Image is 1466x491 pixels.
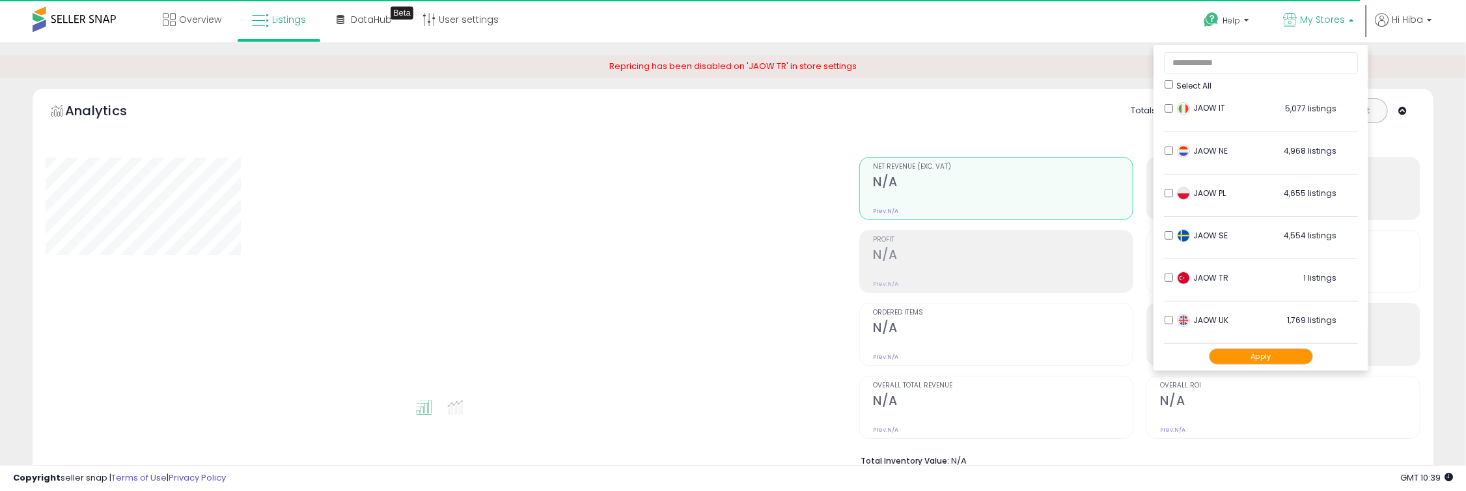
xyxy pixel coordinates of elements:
[111,471,167,484] a: Terms of Use
[179,13,221,26] span: Overview
[874,247,1133,265] h2: N/A
[1161,393,1420,411] h2: N/A
[874,280,899,288] small: Prev: N/A
[1161,426,1186,434] small: Prev: N/A
[1193,2,1262,42] a: Help
[1203,12,1219,28] i: Get Help
[1177,315,1228,326] span: JAOW UK
[861,455,950,466] b: Total Inventory Value:
[272,13,306,26] span: Listings
[351,13,392,26] span: DataHub
[1177,102,1225,113] span: JAOW IT
[1400,471,1453,484] span: 2025-09-10 10:39 GMT
[874,382,1133,389] span: Overall Total Revenue
[861,452,1411,468] li: N/A
[65,102,152,123] h5: Analytics
[1177,102,1190,115] img: italy.png
[1303,272,1336,283] span: 1 listings
[1177,145,1228,156] span: JAOW NE
[1177,145,1190,158] img: netherlands.png
[874,320,1133,338] h2: N/A
[1284,188,1336,199] span: 4,655 listings
[874,236,1133,244] span: Profit
[874,175,1133,192] h2: N/A
[874,426,899,434] small: Prev: N/A
[13,471,61,484] strong: Copyright
[1177,187,1190,200] img: poland.png
[1287,315,1336,326] span: 1,769 listings
[874,207,899,215] small: Prev: N/A
[1375,13,1432,42] a: Hi Hiba
[1285,103,1336,114] span: 5,077 listings
[1284,145,1336,156] span: 4,968 listings
[1284,230,1336,241] span: 4,554 listings
[1177,272,1190,285] img: turkey.png
[1209,348,1313,365] button: Apply
[609,60,857,72] span: Repricing has been disabled on 'JAOW TR' in store settings
[1176,80,1211,91] span: Select All
[1392,13,1423,26] span: Hi Hiba
[1300,13,1345,26] span: My Stores
[874,309,1133,316] span: Ordered Items
[874,353,899,361] small: Prev: N/A
[874,393,1133,411] h2: N/A
[874,163,1133,171] span: Net Revenue (Exc. VAT)
[1177,272,1228,283] span: JAOW TR
[1131,105,1182,117] div: Totals For
[1177,188,1226,199] span: JAOW PL
[1223,15,1240,26] span: Help
[391,7,413,20] div: Tooltip anchor
[13,472,226,484] div: seller snap | |
[1177,314,1190,327] img: uk.png
[1177,230,1228,241] span: JAOW SE
[1161,382,1420,389] span: Overall ROI
[169,471,226,484] a: Privacy Policy
[1177,229,1190,242] img: sweden.png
